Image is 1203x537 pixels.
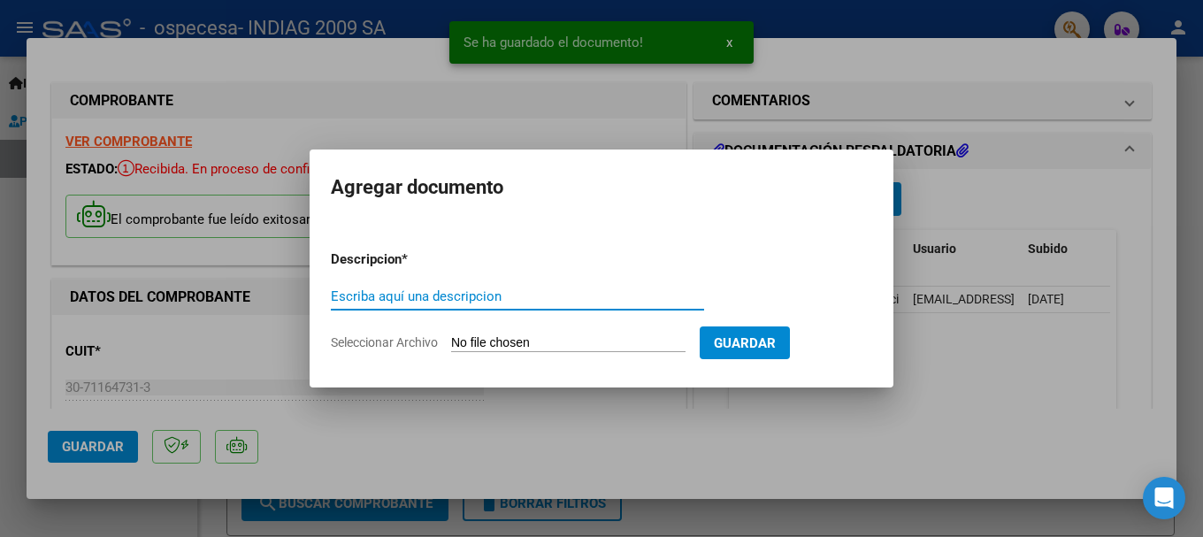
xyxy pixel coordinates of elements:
[1143,477,1185,519] div: Open Intercom Messenger
[714,335,776,351] span: Guardar
[331,335,438,349] span: Seleccionar Archivo
[331,249,494,270] p: Descripcion
[331,171,872,204] h2: Agregar documento
[700,326,790,359] button: Guardar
